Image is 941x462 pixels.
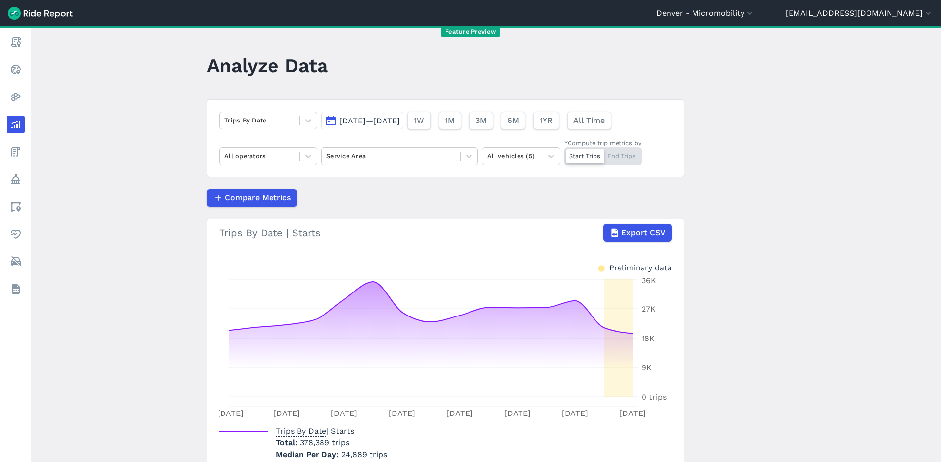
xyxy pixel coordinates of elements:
button: 1W [407,112,431,129]
button: Compare Metrics [207,189,297,207]
span: Export CSV [621,227,666,239]
a: ModeShift [7,253,25,270]
a: Datasets [7,280,25,298]
span: 6M [507,115,519,126]
div: Preliminary data [609,262,672,272]
tspan: 18K [642,334,655,343]
tspan: [DATE] [389,409,415,418]
button: Export CSV [603,224,672,242]
span: Total [276,438,300,447]
a: Health [7,225,25,243]
a: Fees [7,143,25,161]
div: Trips By Date | Starts [219,224,672,242]
tspan: [DATE] [562,409,588,418]
img: Ride Report [8,7,73,20]
a: Report [7,33,25,51]
a: Realtime [7,61,25,78]
tspan: [DATE] [446,409,473,418]
tspan: [DATE] [619,409,646,418]
span: [DATE]—[DATE] [339,116,400,125]
h1: Analyze Data [207,52,328,79]
tspan: 27K [642,304,656,314]
span: All Time [573,115,605,126]
div: *Compute trip metrics by [564,138,642,147]
tspan: [DATE] [331,409,357,418]
button: [EMAIL_ADDRESS][DOMAIN_NAME] [786,7,933,19]
span: | Starts [276,426,354,436]
span: 1YR [540,115,553,126]
a: Analyze [7,116,25,133]
span: Feature Preview [441,27,500,37]
button: 1M [439,112,461,129]
button: 6M [501,112,525,129]
span: Trips By Date [276,423,326,437]
tspan: 9K [642,363,652,372]
tspan: [DATE] [504,409,531,418]
tspan: 0 trips [642,392,667,402]
span: Median Per Day [276,447,341,460]
span: Compare Metrics [225,192,291,204]
button: [DATE]—[DATE] [321,112,403,129]
button: All Time [567,112,611,129]
button: 1YR [533,112,559,129]
span: 3M [475,115,487,126]
a: Areas [7,198,25,216]
button: Denver - Micromobility [656,7,755,19]
tspan: [DATE] [217,409,244,418]
a: Heatmaps [7,88,25,106]
span: 378,389 trips [300,438,349,447]
span: 1M [445,115,455,126]
p: 24,889 trips [276,449,387,461]
span: 1W [414,115,424,126]
tspan: [DATE] [273,409,300,418]
button: 3M [469,112,493,129]
tspan: 36K [642,276,656,285]
a: Policy [7,170,25,188]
